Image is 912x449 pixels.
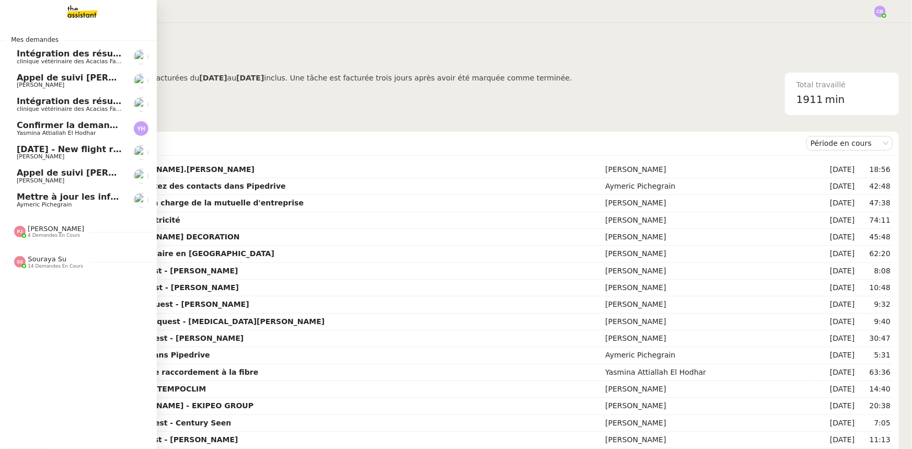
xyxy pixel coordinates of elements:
[17,144,233,154] span: [DATE] - New flight request - [PERSON_NAME]
[816,229,857,246] td: [DATE]
[816,212,857,229] td: [DATE]
[857,330,893,347] td: 30:47
[134,193,148,208] img: users%2F1PNv5soDtMeKgnH5onPMHqwjzQn1%2Favatar%2Fd0f44614-3c2d-49b8-95e9-0356969fcfd1
[55,300,249,308] strong: : [DATE] - New flight request - [PERSON_NAME]
[603,381,816,398] td: [PERSON_NAME]
[857,381,893,398] td: 14:40
[55,317,325,326] strong: [DATE] 23 - New flight request - [MEDICAL_DATA][PERSON_NAME]
[857,246,893,262] td: 62:20
[53,133,806,154] div: Demandes
[816,178,857,195] td: [DATE]
[603,432,816,448] td: [PERSON_NAME]
[603,314,816,330] td: [PERSON_NAME]
[857,415,893,432] td: 7:05
[816,314,857,330] td: [DATE]
[816,280,857,296] td: [DATE]
[816,381,857,398] td: [DATE]
[28,233,80,238] span: 4 demandes en cours
[816,296,857,313] td: [DATE]
[857,280,893,296] td: 10:48
[857,432,893,448] td: 11:13
[816,364,857,381] td: [DATE]
[17,120,249,130] span: Confirmer la demande de raccordement à la fibre
[55,165,255,174] strong: Appel de suivi [PERSON_NAME].[PERSON_NAME]
[603,330,816,347] td: [PERSON_NAME]
[816,398,857,415] td: [DATE]
[857,178,893,195] td: 42:48
[857,229,893,246] td: 45:48
[603,398,816,415] td: [PERSON_NAME]
[603,364,816,381] td: Yasmina Attiallah El Hodhar
[14,226,26,237] img: svg
[55,435,238,444] strong: [DATE] New flight request - [PERSON_NAME]
[17,106,132,112] span: clinique vétérinaire des Acacias Famose
[17,82,64,88] span: [PERSON_NAME]
[816,195,857,212] td: [DATE]
[236,74,264,82] b: [DATE]
[603,280,816,296] td: [PERSON_NAME]
[857,162,893,178] td: 18:56
[816,162,857,178] td: [DATE]
[603,296,816,313] td: [PERSON_NAME]
[17,49,255,59] span: Intégration des résumés [URL] sur Notion - [DATE]
[816,263,857,280] td: [DATE]
[603,162,816,178] td: [PERSON_NAME]
[199,74,227,82] b: [DATE]
[603,229,816,246] td: [PERSON_NAME]
[603,347,816,364] td: Aymeric Pichegrain
[134,50,148,64] img: users%2FUX3d5eFl6eVv5XRpuhmKXfpcWvv1%2Favatar%2Fdownload.jpeg
[28,255,66,263] span: Souraya Su
[28,225,84,233] span: [PERSON_NAME]
[17,73,242,83] span: Appel de suivi [PERSON_NAME] - CYBERSERENO
[857,263,893,280] td: 8:08
[227,74,236,82] span: au
[816,330,857,347] td: [DATE]
[55,182,286,190] strong: [PERSON_NAME] et ajoutez des contacts dans Pipedrive
[17,168,244,178] span: Appel de suivi [PERSON_NAME] - EKIPEO GROUP
[603,263,816,280] td: [PERSON_NAME]
[796,93,823,106] span: 1911
[857,195,893,212] td: 47:38
[816,246,857,262] td: [DATE]
[134,74,148,88] img: users%2FW4OQjB9BRtYK2an7yusO0WsYLsD3%2Favatar%2F28027066-518b-424c-8476-65f2e549ac29
[134,121,148,136] img: svg
[603,212,816,229] td: [PERSON_NAME]
[17,96,255,106] span: Intégration des résumés [URL] sur Notion - [DATE]
[134,145,148,160] img: users%2FC9SBsJ0duuaSgpQFj5LgoEX8n0o2%2Favatar%2Fec9d51b8-9413-4189-adfb-7be4d8c96a3c
[17,130,96,136] span: Yasmina Attiallah El Hodhar
[17,192,253,202] span: Mettre à jour les informations de [PERSON_NAME]
[17,177,64,184] span: [PERSON_NAME]
[603,178,816,195] td: Aymeric Pichegrain
[857,212,893,229] td: 74:11
[55,233,240,241] strong: Appel de suivi [PERSON_NAME] DECORATION
[5,34,65,45] span: Mes demandes
[857,296,893,313] td: 9:32
[134,97,148,112] img: users%2FUX3d5eFl6eVv5XRpuhmKXfpcWvv1%2Favatar%2Fdownload.jpeg
[825,91,845,108] span: min
[264,74,572,82] span: inclus. Une tâche est facturée trois jours après avoir été marquée comme terminée.
[55,249,274,258] strong: Rechercher contact bancaire en [GEOGRAPHIC_DATA]
[857,398,893,415] td: 20:38
[14,256,26,268] img: svg
[811,136,888,150] nz-select-item: Période en cours
[17,201,72,208] span: Aymeric Pichegrain
[17,58,132,65] span: clinique vétérinaire des Acacias Famose
[603,415,816,432] td: [PERSON_NAME]
[17,153,64,160] span: [PERSON_NAME]
[816,347,857,364] td: [DATE]
[816,415,857,432] td: [DATE]
[603,246,816,262] td: [PERSON_NAME]
[857,364,893,381] td: 63:36
[874,6,886,17] img: svg
[134,169,148,183] img: users%2FW4OQjB9BRtYK2an7yusO0WsYLsD3%2Favatar%2F28027066-518b-424c-8476-65f2e549ac29
[857,314,893,330] td: 9:40
[28,263,83,269] span: 14 demandes en cours
[603,195,816,212] td: [PERSON_NAME]
[55,199,304,207] strong: contacter la personne en charge de la mutuelle d'entreprise
[796,79,887,91] div: Total travaillé
[55,267,238,275] strong: [DATE] New flight request - [PERSON_NAME]
[857,347,893,364] td: 5:31
[816,432,857,448] td: [DATE]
